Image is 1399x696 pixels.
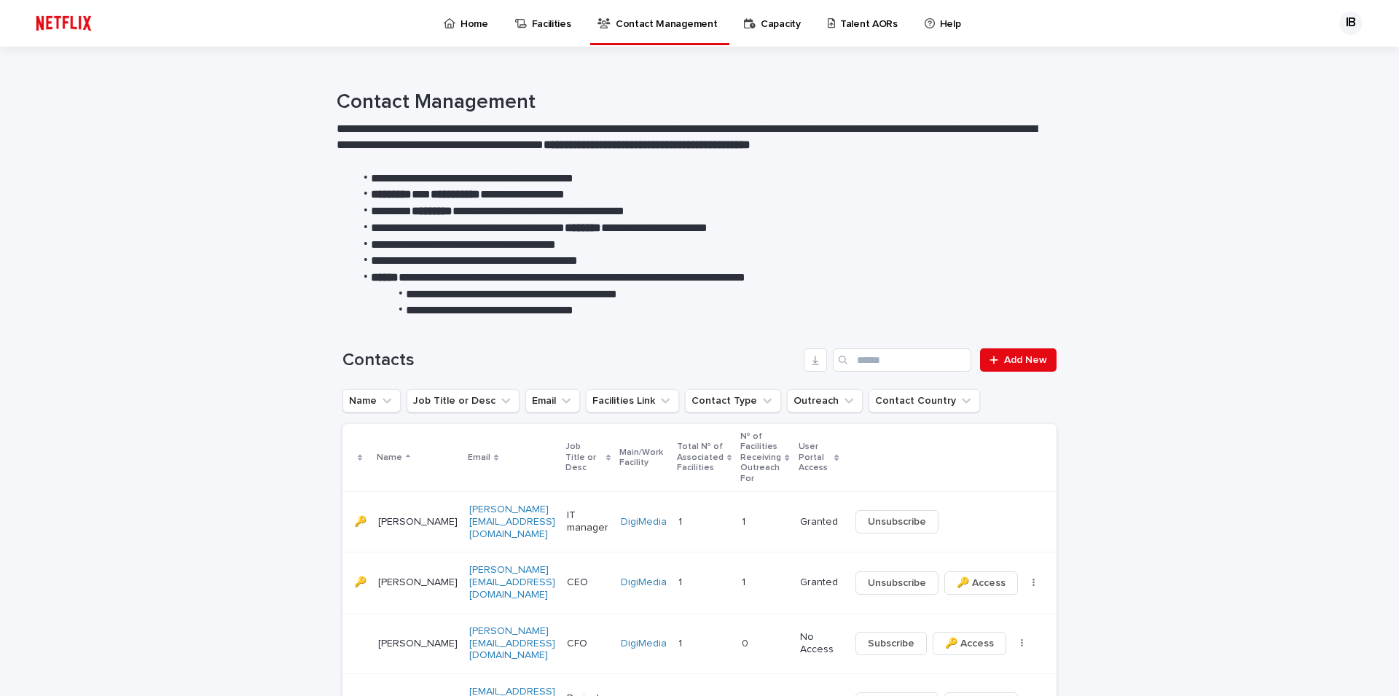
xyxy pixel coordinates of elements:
[1339,12,1363,35] div: IB
[957,576,1006,590] span: 🔑 Access
[742,574,748,589] p: 1
[833,348,971,372] input: Search
[342,613,1067,673] tr: [PERSON_NAME][PERSON_NAME][EMAIL_ADDRESS][DOMAIN_NAME]CFODigiMedia 11 00 No AccessSubscribe🔑 Access
[469,565,555,600] a: [PERSON_NAME][EMAIL_ADDRESS][DOMAIN_NAME]
[621,638,667,650] a: DigiMedia
[469,504,555,539] a: [PERSON_NAME][EMAIL_ADDRESS][DOMAIN_NAME]
[800,576,838,589] p: Granted
[799,439,831,476] p: User Portal Access
[586,389,679,412] button: Facilities Link
[378,516,458,528] p: [PERSON_NAME]
[855,632,927,655] button: Subscribe
[619,445,668,472] p: Main/Work Facility
[678,513,685,528] p: 1
[337,90,1051,115] h1: Contact Management
[342,552,1067,613] tr: 🔑🔑 [PERSON_NAME][PERSON_NAME][EMAIL_ADDRESS][DOMAIN_NAME]CEODigiMedia 11 11 GrantedUnsubscribe🔑 A...
[740,429,781,487] p: № of Facilities Receiving Outreach For
[678,635,685,650] p: 1
[944,571,1018,595] button: 🔑 Access
[868,636,914,651] span: Subscribe
[567,509,609,534] p: IT manager
[354,513,369,528] p: 🔑
[621,576,667,589] a: DigiMedia
[567,576,609,589] p: CEO
[378,576,458,589] p: [PERSON_NAME]
[342,350,798,371] h1: Contacts
[565,439,603,476] p: Job Title or Desc
[1004,355,1047,365] span: Add New
[377,450,402,466] p: Name
[342,492,1067,552] tr: 🔑🔑 [PERSON_NAME][PERSON_NAME][EMAIL_ADDRESS][DOMAIN_NAME]IT managerDigiMedia 11 11 GrantedUnsubsc...
[677,439,724,476] p: Total № of Associated Facilities
[868,576,926,590] span: Unsubscribe
[855,571,938,595] button: Unsubscribe
[945,636,994,651] span: 🔑 Access
[980,348,1057,372] a: Add New
[685,389,781,412] button: Contact Type
[29,9,98,38] img: ifQbXi3ZQGMSEF7WDB7W
[868,515,926,529] span: Unsubscribe
[378,638,458,650] p: [PERSON_NAME]
[742,513,748,528] p: 1
[787,389,863,412] button: Outreach
[621,516,667,528] a: DigiMedia
[342,389,401,412] button: Name
[855,510,938,533] button: Unsubscribe
[469,626,555,661] a: [PERSON_NAME][EMAIL_ADDRESS][DOMAIN_NAME]
[933,632,1006,655] button: 🔑 Access
[742,635,751,650] p: 0
[800,516,838,528] p: Granted
[354,574,369,589] p: 🔑
[869,389,980,412] button: Contact Country
[567,638,609,650] p: CFO
[407,389,520,412] button: Job Title or Desc
[525,389,580,412] button: Email
[800,631,838,656] p: No Access
[678,574,685,589] p: 1
[468,450,490,466] p: Email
